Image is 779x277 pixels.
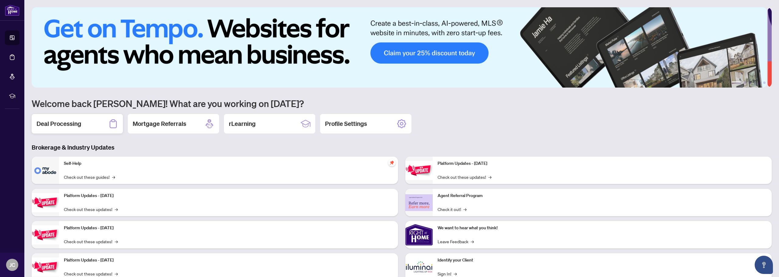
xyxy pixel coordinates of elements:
a: Check out these updates!→ [64,238,118,245]
img: Platform Updates - July 8, 2025 [32,258,59,277]
h1: Welcome back [PERSON_NAME]! What are you working on [DATE]? [32,98,772,109]
span: → [471,238,474,245]
button: 3 [749,81,751,84]
img: We want to hear what you think! [405,221,433,248]
p: Identify your Client [438,257,767,264]
button: Open asap [755,256,773,274]
button: 4 [753,81,756,84]
a: Check out these updates!→ [64,206,118,213]
a: Check out these updates!→ [64,270,118,277]
button: 5 [758,81,761,84]
span: → [115,270,118,277]
p: Agent Referral Program [438,192,767,199]
button: 6 [763,81,766,84]
p: Platform Updates - [DATE] [64,225,393,231]
span: JC [9,261,15,269]
span: → [115,238,118,245]
span: → [463,206,466,213]
a: Check it out!→ [438,206,466,213]
img: Slide 0 [32,7,767,88]
span: → [488,174,491,180]
button: 1 [732,81,741,84]
button: 2 [744,81,746,84]
span: → [454,270,457,277]
h2: Deal Processing [37,119,81,128]
span: pushpin [388,159,396,166]
p: Platform Updates - [DATE] [64,192,393,199]
img: Platform Updates - July 21, 2025 [32,225,59,244]
img: Agent Referral Program [405,194,433,211]
a: Check out these updates!→ [438,174,491,180]
h2: Profile Settings [325,119,367,128]
span: → [112,174,115,180]
p: Self-Help [64,160,393,167]
a: Check out these guides!→ [64,174,115,180]
img: Platform Updates - September 16, 2025 [32,193,59,212]
p: We want to hear what you think! [438,225,767,231]
h3: Brokerage & Industry Updates [32,143,772,152]
img: logo [5,5,19,16]
p: Platform Updates - [DATE] [438,160,767,167]
a: Sign In!→ [438,270,457,277]
h2: rLearning [229,119,256,128]
p: Platform Updates - [DATE] [64,257,393,264]
a: Leave Feedback→ [438,238,474,245]
img: Platform Updates - June 23, 2025 [405,161,433,180]
h2: Mortgage Referrals [133,119,186,128]
span: → [115,206,118,213]
img: Self-Help [32,157,59,184]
